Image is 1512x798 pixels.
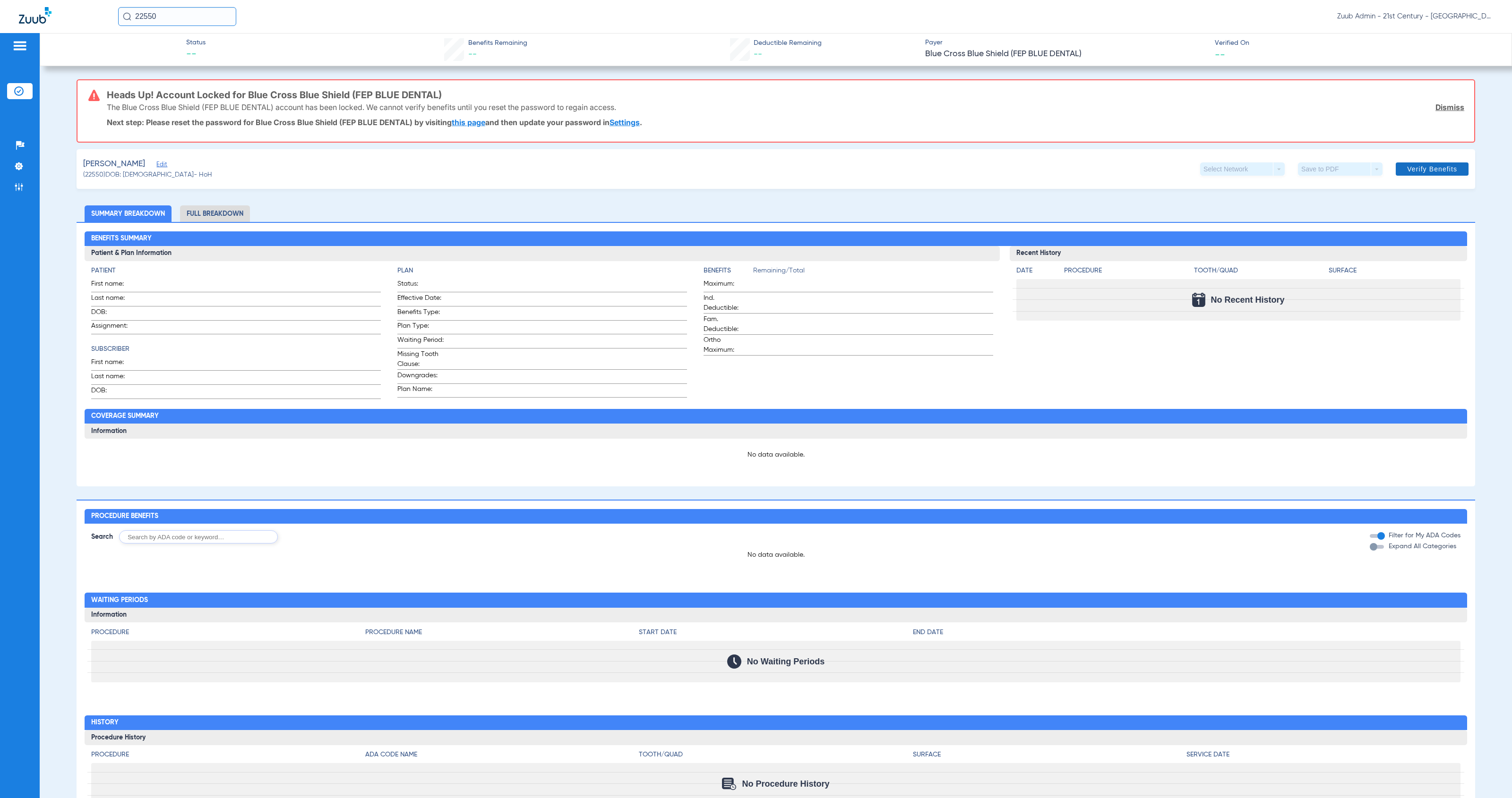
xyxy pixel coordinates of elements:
h4: Procedure [1064,266,1191,276]
span: (22550) DOB: [DEMOGRAPHIC_DATA] - HoH [83,170,212,180]
p: Next step: Please reset the password for Blue Cross Blue Shield (FEP BLUE DENTAL) by visiting and... [107,118,1464,127]
h4: Surface [1329,266,1460,276]
span: Zuub Admin - 21st Century - [GEOGRAPHIC_DATA] [1337,12,1493,21]
span: Expand All Categories [1389,543,1456,550]
span: Ind. Deductible: [704,293,750,313]
h4: Subscriber [91,344,381,354]
p: No data available. [85,550,1467,560]
img: Search Icon [123,12,131,21]
span: Waiting Period: [397,335,444,348]
h4: End Date [913,628,1460,637]
img: Calendar [727,654,741,669]
span: Effective Date: [397,293,444,306]
app-breakdown-title: Tooth/Quad [1194,266,1325,279]
span: -- [468,50,477,59]
img: Zuub Logo [19,7,52,24]
span: Fam. Deductible: [704,314,750,334]
span: Status: [397,279,444,292]
app-breakdown-title: Procedure Name [365,628,639,641]
span: DOB: [91,386,137,399]
span: First name: [91,279,137,292]
p: The Blue Cross Blue Shield (FEP BLUE DENTAL) account has been locked. We cannot verify benefits u... [107,102,616,112]
button: Verify Benefits [1396,162,1469,176]
a: Settings [610,118,640,127]
h2: Benefits Summary [85,231,1467,246]
img: error-icon [88,90,100,101]
h2: Procedure Benefits [85,509,1467,524]
li: Full Breakdown [180,205,250,222]
span: First name: [91,357,137,370]
span: Plan Type: [397,321,444,334]
span: Missing Tooth Clause: [397,349,444,369]
input: Search by ADA code or keyword… [119,530,278,543]
span: Benefits Type: [397,307,444,320]
h2: Coverage Summary [85,409,1467,424]
span: Verified On [1215,38,1496,48]
h4: Tooth/Quad [1194,266,1325,276]
a: Dismiss [1435,102,1464,112]
img: Calendar [722,778,736,790]
span: No Recent History [1211,295,1285,305]
span: Deductible Remaining [754,38,822,48]
app-breakdown-title: Surface [913,750,1186,763]
span: Edit [156,161,165,170]
span: -- [1215,49,1225,59]
span: Downgrades: [397,371,444,383]
img: hamburger-icon [12,40,27,51]
label: Filter for My ADA Codes [1387,531,1460,541]
h4: Procedure [91,750,365,760]
span: Verify Benefits [1407,165,1457,173]
p: No data available. [91,450,1460,459]
h2: Waiting Periods [85,593,1467,608]
span: Last name: [91,293,137,306]
span: Status [186,38,206,48]
span: No Procedure History [742,779,829,789]
li: Summary Breakdown [85,205,172,222]
h4: Date [1016,266,1056,276]
app-breakdown-title: ADA Code Name [365,750,639,763]
h3: Patient & Plan Information [85,246,999,261]
a: this page [452,118,485,127]
h4: Plan [397,266,687,276]
h4: Start Date [639,628,912,637]
span: Payer [925,38,1207,48]
app-breakdown-title: Service Date [1186,750,1460,763]
span: Search [91,532,113,542]
app-breakdown-title: End Date [913,628,1460,641]
app-breakdown-title: Benefits [704,266,753,279]
h4: ADA Code Name [365,750,639,760]
span: Plan Name: [397,384,444,397]
h3: Recent History [1010,246,1467,261]
h4: Tooth/Quad [639,750,912,760]
app-breakdown-title: Date [1016,266,1056,279]
app-breakdown-title: Procedure [91,750,365,763]
input: Search for patients [118,7,236,26]
h2: History [85,715,1467,730]
h4: Procedure [91,628,365,637]
span: [PERSON_NAME] [83,158,145,170]
span: Benefits Remaining [468,38,527,48]
app-breakdown-title: Tooth/Quad [639,750,912,763]
app-breakdown-title: Surface [1329,266,1460,279]
h3: Heads Up! Account Locked for Blue Cross Blue Shield (FEP BLUE DENTAL) [107,90,1464,100]
app-breakdown-title: Procedure [1064,266,1191,279]
span: No Waiting Periods [747,657,825,666]
h4: Benefits [704,266,753,276]
span: Remaining/Total [753,266,993,279]
span: Ortho Maximum: [704,335,750,355]
h4: Surface [913,750,1186,760]
app-breakdown-title: Start Date [639,628,912,641]
span: DOB: [91,307,137,320]
h4: Patient [91,266,381,276]
span: Maximum: [704,279,750,292]
span: Blue Cross Blue Shield (FEP BLUE DENTAL) [925,48,1207,60]
h3: Procedure History [85,730,1467,745]
h3: Information [85,608,1467,623]
img: Calendar [1192,293,1205,307]
span: -- [186,48,206,61]
span: Last name: [91,372,137,384]
app-breakdown-title: Procedure [91,628,365,641]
